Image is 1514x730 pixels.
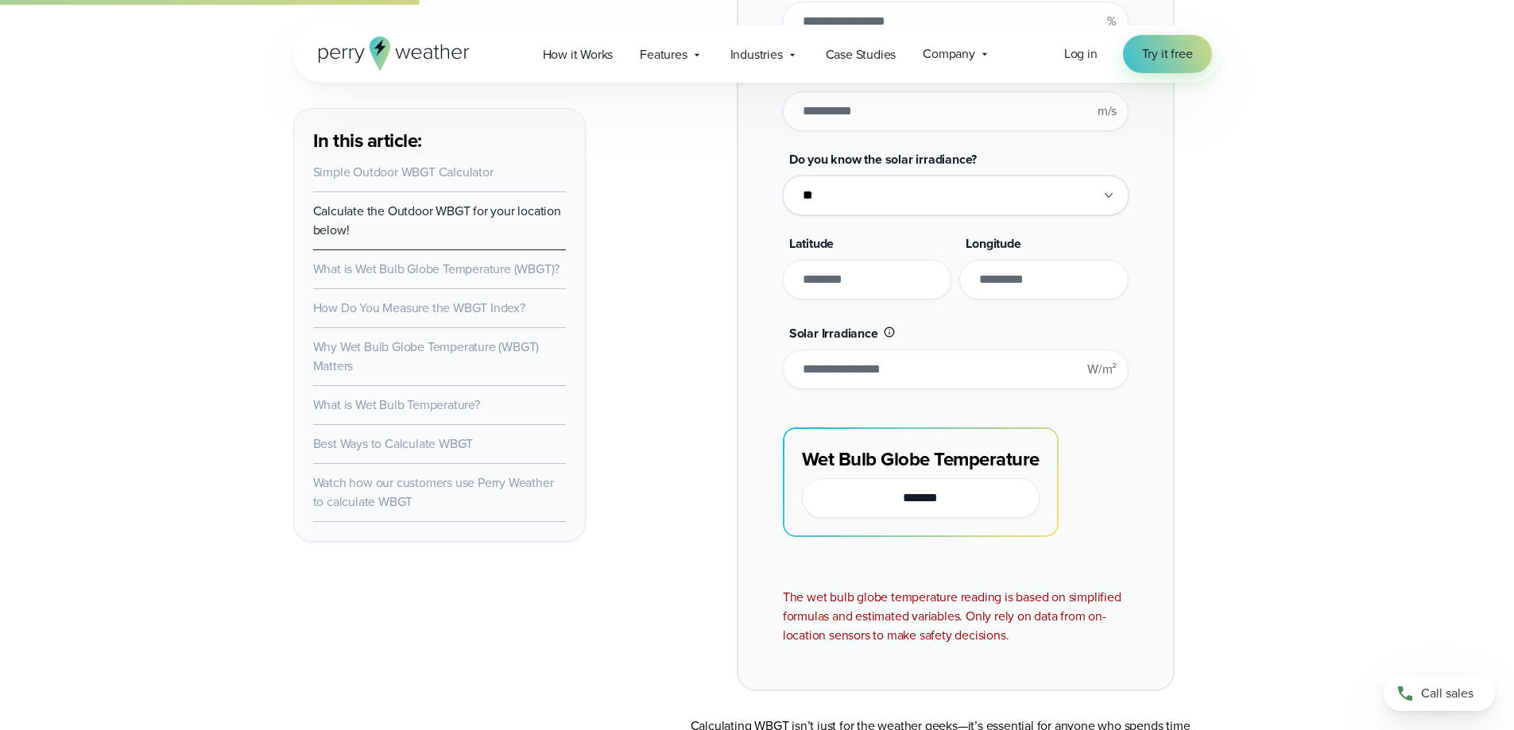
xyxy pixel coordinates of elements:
[313,299,525,317] a: How Do You Measure the WBGT Index?
[966,234,1020,253] span: Longitude
[313,260,560,278] a: What is Wet Bulb Globe Temperature (WBGT)?
[789,234,834,253] span: Latitude
[543,45,614,64] span: How it Works
[1123,35,1212,73] a: Try it free
[313,338,540,375] a: Why Wet Bulb Globe Temperature (WBGT) Matters
[923,44,975,64] span: Company
[730,45,783,64] span: Industries
[313,202,561,239] a: Calculate the Outdoor WBGT for your location below!
[313,435,474,453] a: Best Ways to Calculate WBGT
[640,45,687,64] span: Features
[812,38,910,71] a: Case Studies
[1064,44,1098,63] span: Log in
[826,45,896,64] span: Case Studies
[783,588,1129,645] div: The wet bulb globe temperature reading is based on simplified formulas and estimated variables. O...
[313,473,554,511] a: Watch how our customers use Perry Weather to calculate WBGT
[1421,684,1473,703] span: Call sales
[313,396,480,414] a: What is Wet Bulb Temperature?
[789,150,977,168] span: Do you know the solar irradiance?
[313,128,566,153] h3: In this article:
[529,38,627,71] a: How it Works
[313,163,494,181] a: Simple Outdoor WBGT Calculator
[1142,44,1193,64] span: Try it free
[1064,44,1098,64] a: Log in
[789,324,878,342] span: Solar Irradiance
[1384,676,1495,711] a: Call sales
